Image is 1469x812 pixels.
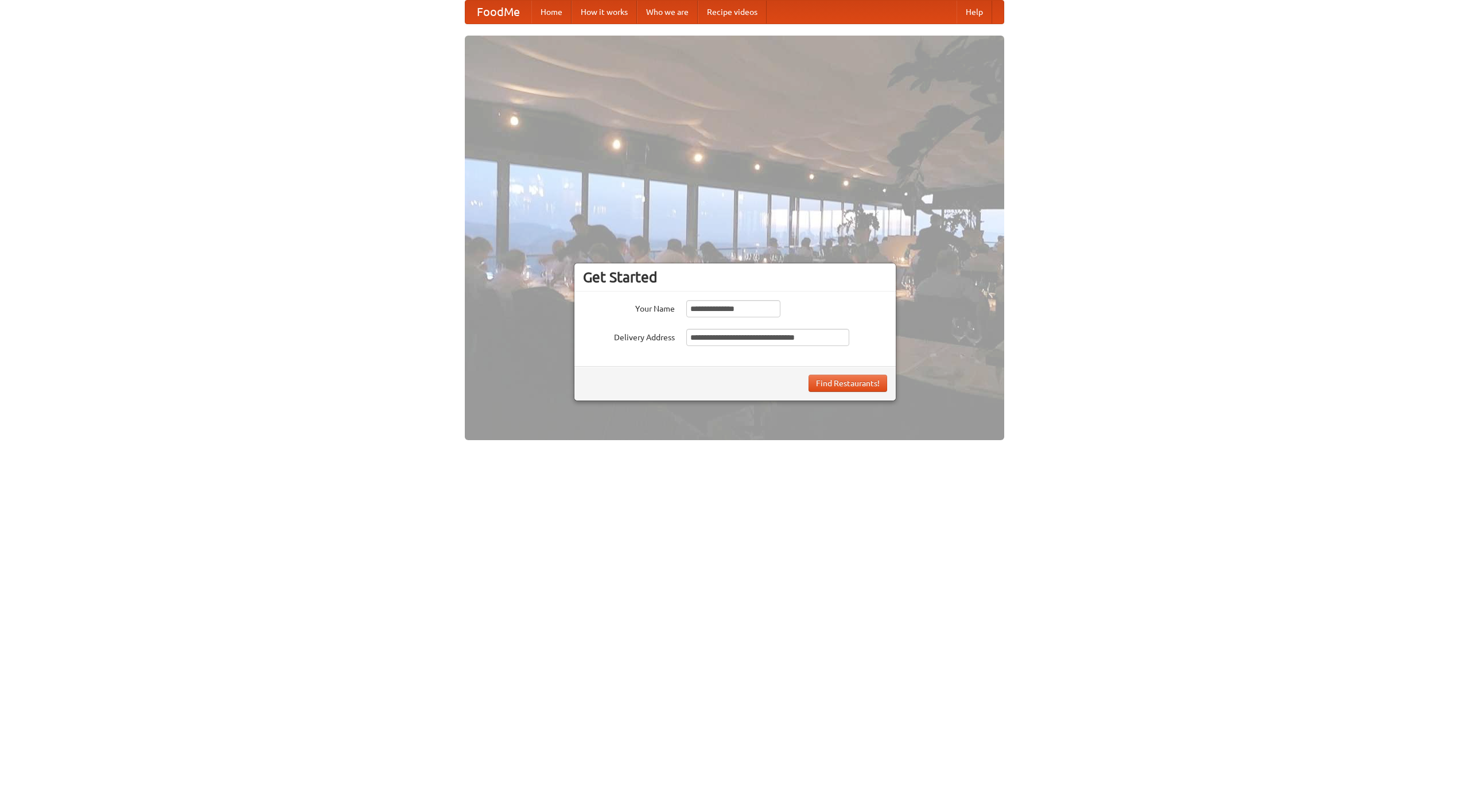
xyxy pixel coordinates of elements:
a: Home [531,1,572,24]
a: FoodMe [465,1,531,24]
a: Who we are [637,1,698,24]
label: Delivery Address [583,329,675,343]
label: Your Name [583,300,675,314]
a: Help [957,1,992,24]
h3: Get Started [583,269,887,286]
a: How it works [572,1,637,24]
a: Recipe videos [698,1,767,24]
button: Find Restaurants! [809,375,887,392]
